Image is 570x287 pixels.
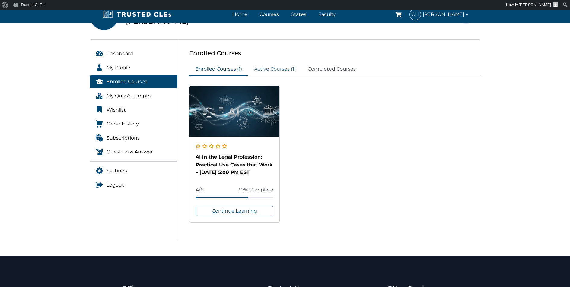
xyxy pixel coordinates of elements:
[189,86,280,137] img: AI in the Legal Profession: Practical Use Cases that Work – 10/15 – 5:00 PM EST
[101,10,173,19] img: Trusted CLEs
[317,10,337,19] a: Faculty
[189,48,481,58] div: Enrolled Courses
[189,63,248,76] a: Enrolled Courses (1)
[519,2,551,7] span: [PERSON_NAME]
[90,118,177,130] a: Order History
[107,64,130,72] span: My Profile
[196,206,274,216] a: Continue Learning
[107,134,140,142] span: Subscriptions
[248,63,302,76] a: Active Courses (1)
[302,63,362,76] a: Completed Courses
[107,181,124,189] span: Logout
[258,10,280,19] a: Courses
[90,47,177,60] a: Dashboard
[107,148,153,156] span: Question & Answer
[90,132,177,144] a: Subscriptions
[90,90,177,102] a: My Quiz Attempts
[90,165,177,177] a: Settings
[289,10,308,19] a: States
[90,104,177,116] a: Wishlist
[231,10,249,19] a: Home
[423,10,469,18] span: [PERSON_NAME]
[107,92,151,100] span: My Quiz Attempts
[90,179,177,191] a: Logout
[107,78,147,86] span: Enrolled Courses
[107,106,126,114] span: Wishlist
[107,50,133,58] span: Dashboard
[196,154,272,175] a: AI in the Legal Profession: Practical Use Cases that Work – [DATE] 5:00 PM EST
[107,167,127,175] span: Settings
[107,120,139,128] span: Order History
[238,186,273,194] span: 67% Complete
[90,75,177,88] a: Enrolled Courses
[410,9,421,20] span: CH
[90,61,177,74] a: My Profile
[90,146,177,158] a: Question & Answer
[196,186,203,194] span: 4/6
